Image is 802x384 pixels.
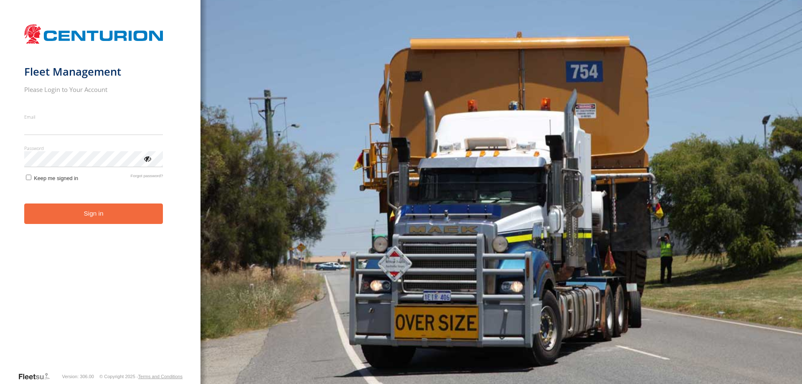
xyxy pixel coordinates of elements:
label: Email [24,114,163,120]
div: Version: 306.00 [62,374,94,379]
h2: Please Login to Your Account [24,85,163,94]
button: Sign in [24,203,163,224]
input: Keep me signed in [26,175,31,180]
form: main [24,20,177,371]
span: Keep me signed in [34,175,78,181]
a: Visit our Website [18,372,56,381]
div: ViewPassword [143,154,151,163]
div: © Copyright 2025 - [99,374,183,379]
img: Centurion Transport [24,23,163,45]
label: Password [24,145,163,151]
a: Forgot password? [131,173,163,181]
a: Terms and Conditions [138,374,183,379]
h1: Fleet Management [24,65,163,79]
